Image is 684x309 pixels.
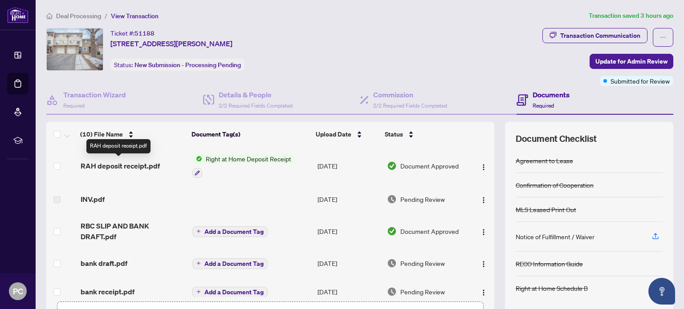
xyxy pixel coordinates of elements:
[204,261,264,267] span: Add a Document Tag
[192,258,268,269] button: Add a Document Tag
[516,205,576,214] div: MLS Leased Print Out
[7,7,28,23] img: logo
[81,221,185,242] span: RBC SLIP AND BANK DRAFT.pdf
[192,154,295,178] button: Status IconRight at Home Deposit Receipt
[476,224,491,238] button: Logo
[314,185,383,213] td: [DATE]
[373,89,447,100] h4: Commission
[192,286,268,297] button: Add a Document Tag
[202,154,295,164] span: Right at Home Deposit Receipt
[533,89,570,100] h4: Documents
[63,89,126,100] h4: Transaction Wizard
[192,225,268,237] button: Add a Document Tag
[134,61,241,69] span: New Submission - Processing Pending
[480,229,487,236] img: Logo
[387,287,397,297] img: Document Status
[385,129,403,139] span: Status
[192,257,268,269] button: Add a Document Tag
[480,261,487,268] img: Logo
[316,129,351,139] span: Upload Date
[387,226,397,236] img: Document Status
[111,12,159,20] span: View Transaction
[192,226,268,237] button: Add a Document Tag
[516,156,573,165] div: Agreement to Lease
[400,287,445,297] span: Pending Review
[81,258,127,269] span: bank draft.pdf
[480,197,487,204] img: Logo
[590,54,673,69] button: Update for Admin Review
[219,89,293,100] h4: Details & People
[105,11,107,21] li: /
[196,261,201,265] span: plus
[648,278,675,305] button: Open asap
[314,213,383,249] td: [DATE]
[81,194,105,205] span: INV.pdf
[611,76,670,86] span: Submitted for Review
[46,13,53,19] span: home
[13,285,23,297] span: PC
[81,161,160,171] span: RAH deposit receipt.pdf
[63,102,85,109] span: Required
[400,161,459,171] span: Document Approved
[110,38,232,49] span: [STREET_ADDRESS][PERSON_NAME]
[312,122,381,147] th: Upload Date
[192,154,202,164] img: Status Icon
[314,249,383,277] td: [DATE]
[196,229,201,233] span: plus
[381,122,467,147] th: Status
[516,132,597,145] span: Document Checklist
[192,287,268,297] button: Add a Document Tag
[476,285,491,299] button: Logo
[476,192,491,206] button: Logo
[516,259,583,269] div: RECO Information Guide
[80,129,123,139] span: (10) File Name
[134,29,155,37] span: 51188
[400,194,445,204] span: Pending Review
[589,11,673,21] article: Transaction saved 3 hours ago
[56,12,101,20] span: Deal Processing
[387,194,397,204] img: Document Status
[196,289,201,294] span: plus
[47,28,103,70] img: IMG-E12361547_1.jpg
[480,289,487,296] img: Logo
[86,139,151,153] div: RAH deposit receipt.pdf
[516,180,594,190] div: Confirmation of Cooperation
[476,256,491,270] button: Logo
[516,283,588,293] div: Right at Home Schedule B
[660,34,666,40] span: ellipsis
[314,147,383,185] td: [DATE]
[373,102,447,109] span: 2/2 Required Fields Completed
[314,277,383,306] td: [DATE]
[188,122,312,147] th: Document Tag(s)
[77,122,188,147] th: (10) File Name
[533,102,554,109] span: Required
[516,232,594,241] div: Notice of Fulfillment / Waiver
[400,258,445,268] span: Pending Review
[560,28,640,43] div: Transaction Communication
[400,226,459,236] span: Document Approved
[476,159,491,173] button: Logo
[387,258,397,268] img: Document Status
[110,59,244,71] div: Status:
[542,28,647,43] button: Transaction Communication
[110,28,155,38] div: Ticket #:
[204,229,264,235] span: Add a Document Tag
[595,54,668,68] span: Update for Admin Review
[81,286,134,297] span: bank receipt.pdf
[480,164,487,171] img: Logo
[387,161,397,171] img: Document Status
[219,102,293,109] span: 2/2 Required Fields Completed
[204,289,264,295] span: Add a Document Tag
